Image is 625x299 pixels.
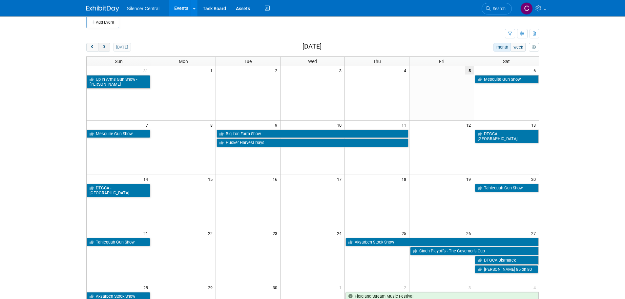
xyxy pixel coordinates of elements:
span: 3 [339,66,344,75]
a: Search [482,3,512,14]
a: Up In Arms Gun Show - [PERSON_NAME] [87,75,150,89]
span: 15 [207,175,216,183]
a: DTGCA Bismarck [475,256,538,265]
button: [DATE] [113,43,131,52]
a: Aksarben Stock Show [345,238,538,246]
span: 25 [401,229,409,237]
button: Add Event [86,16,119,28]
span: 30 [272,283,280,291]
a: DTGCA - [GEOGRAPHIC_DATA] [87,184,150,197]
button: next [98,43,110,52]
span: 29 [207,283,216,291]
a: DTGCA - [GEOGRAPHIC_DATA] [475,130,538,143]
span: 20 [531,175,539,183]
span: 2 [403,283,409,291]
span: 5 [465,66,474,75]
span: 1 [210,66,216,75]
span: Silencer Central [127,6,160,11]
button: prev [86,43,98,52]
span: 28 [143,283,151,291]
span: 7 [145,121,151,129]
span: 21 [143,229,151,237]
button: myCustomButton [529,43,539,52]
span: Mon [179,59,188,64]
button: month [493,43,511,52]
span: 26 [466,229,474,237]
a: Big Iron Farm Show [217,130,409,138]
span: Tue [244,59,252,64]
span: 4 [403,66,409,75]
span: 6 [533,66,539,75]
span: 10 [336,121,344,129]
i: Personalize Calendar [532,45,536,50]
span: 1 [339,283,344,291]
span: 23 [272,229,280,237]
span: Sat [503,59,510,64]
button: week [510,43,526,52]
span: 13 [531,121,539,129]
span: Wed [308,59,317,64]
img: ExhibitDay [86,6,119,12]
a: [PERSON_NAME] 85 on 80 [475,265,538,274]
span: 17 [336,175,344,183]
span: 27 [531,229,539,237]
span: 11 [401,121,409,129]
span: 19 [466,175,474,183]
span: Fri [439,59,444,64]
span: 31 [143,66,151,75]
a: Mesquite Gun Show [475,75,538,84]
span: Search [490,6,506,11]
span: 14 [143,175,151,183]
span: 16 [272,175,280,183]
a: Husker Harvest Days [217,139,409,147]
span: 8 [210,121,216,129]
span: 24 [336,229,344,237]
img: Cade Cox [520,2,533,15]
span: 18 [401,175,409,183]
a: Tahlequah Gun Show [475,184,538,192]
span: 12 [466,121,474,129]
h2: [DATE] [302,43,322,50]
a: Tahlequah Gun Show [87,238,150,246]
a: Cinch Playoffs - The Governor’s Cup [410,247,538,255]
span: Thu [373,59,381,64]
span: 3 [468,283,474,291]
span: 22 [207,229,216,237]
span: 9 [274,121,280,129]
span: 4 [533,283,539,291]
span: Sun [115,59,123,64]
a: Mesquite Gun Show [87,130,150,138]
span: 2 [274,66,280,75]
